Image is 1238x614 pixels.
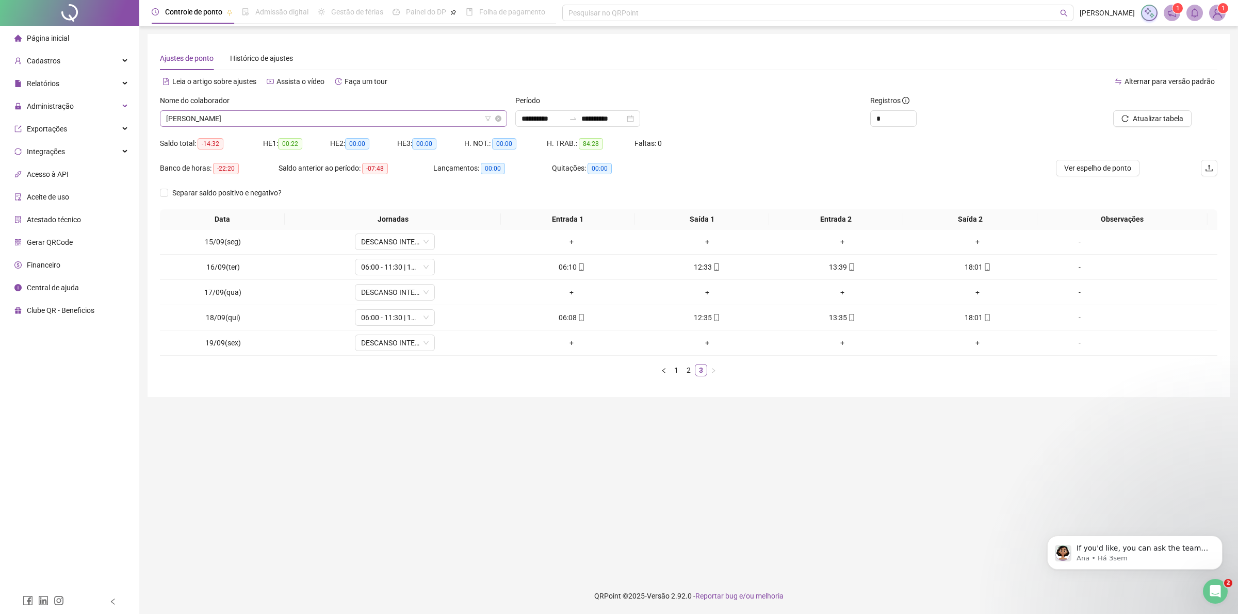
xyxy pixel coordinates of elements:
[160,138,263,150] div: Saldo total:
[160,209,285,229] th: Data
[1049,261,1110,273] div: -
[226,9,233,15] span: pushpin
[485,115,491,122] span: filter
[661,368,667,374] span: left
[495,115,501,122] span: close-circle
[682,364,695,376] li: 2
[779,337,906,349] div: +
[361,335,429,351] span: DESCANSO INTER-JORNADA
[14,80,22,87] span: file
[267,78,274,85] span: youtube
[255,8,308,16] span: Admissão digital
[481,163,505,174] span: 00:00
[14,35,22,42] span: home
[983,314,991,321] span: mobile
[27,306,94,314] span: Clube QR - Beneficios
[508,312,635,323] div: 06:08
[14,216,22,223] span: solution
[1032,514,1238,586] iframe: Intercom notifications mensagem
[14,261,22,269] span: dollar
[27,261,60,269] span: Financeiro
[1221,5,1225,12] span: 1
[160,95,236,106] label: Nome do colaborador
[634,139,662,147] span: Faltas: 0
[670,364,682,376] li: 1
[779,312,906,323] div: 13:35
[643,287,770,298] div: +
[412,138,436,150] span: 00:00
[361,285,429,300] span: DESCANSO INTER-JORNADA
[27,215,81,224] span: Atestado técnico
[983,263,991,271] span: mobile
[1121,115,1129,122] span: reload
[152,8,159,15] span: clock-circle
[779,236,906,247] div: +
[569,114,577,123] span: swap-right
[14,171,22,178] span: api
[588,163,612,174] span: 00:00
[1049,236,1110,247] div: -
[914,337,1041,349] div: +
[168,187,286,198] span: Separar saldo positivo e negativo?
[1218,3,1228,13] sup: Atualize o seu contato no menu Meus Dados
[1167,8,1177,18] span: notification
[1205,164,1213,172] span: upload
[345,77,387,86] span: Faça um tour
[361,259,429,275] span: 06:00 - 11:30 | 12:30 - 18:00
[1049,337,1110,349] div: -
[1210,5,1225,21] img: 69753
[160,162,279,174] div: Banco de horas:
[23,595,33,606] span: facebook
[643,261,770,273] div: 12:33
[278,138,302,150] span: 00:22
[27,102,74,110] span: Administração
[423,264,429,270] span: down
[14,148,22,155] span: sync
[433,162,552,174] div: Lançamentos:
[330,138,397,150] div: HE 2:
[1041,213,1203,225] span: Observações
[769,209,903,229] th: Entrada 2
[450,9,457,15] span: pushpin
[393,8,400,15] span: dashboard
[423,239,429,245] span: down
[242,8,249,15] span: file-done
[397,138,464,150] div: HE 3:
[1176,5,1180,12] span: 1
[779,261,906,273] div: 13:39
[552,162,655,174] div: Quitações:
[508,236,635,247] div: +
[406,8,446,16] span: Painel do DP
[160,53,214,64] div: Ajustes de ponto
[847,314,855,321] span: mobile
[870,95,909,106] span: Registros
[643,337,770,349] div: +
[707,364,720,376] li: Próxima página
[162,78,170,85] span: file-text
[1115,78,1122,85] span: swap
[14,284,22,291] span: info-circle
[423,289,429,295] span: down
[172,77,256,86] span: Leia o artigo sobre ajustes
[914,261,1041,273] div: 18:01
[579,138,603,150] span: 84:28
[14,239,22,246] span: qrcode
[205,339,241,347] span: 19/09(sex)
[914,312,1041,323] div: 18:01
[547,138,634,150] div: H. TRAB.:
[914,287,1041,298] div: +
[695,592,784,600] span: Reportar bug e/ou melhoria
[508,261,635,273] div: 06:10
[1060,9,1068,17] span: search
[508,337,635,349] div: +
[54,595,64,606] span: instagram
[27,284,79,292] span: Central de ajuda
[14,193,22,201] span: audit
[1049,287,1110,298] div: -
[1190,8,1199,18] span: bell
[569,114,577,123] span: to
[27,147,65,156] span: Integrações
[1056,160,1139,176] button: Ver espelho de ponto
